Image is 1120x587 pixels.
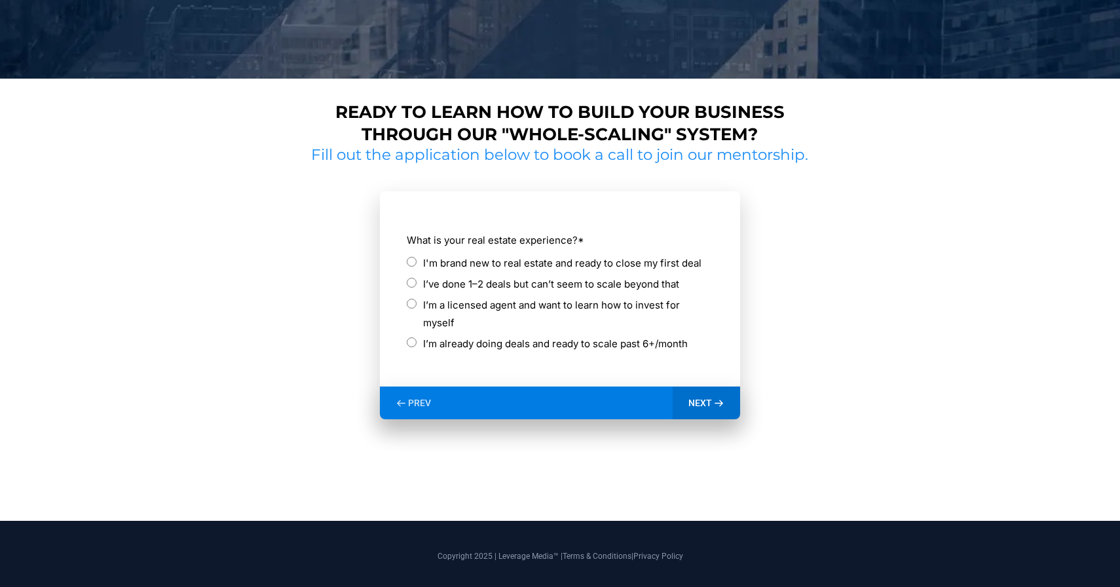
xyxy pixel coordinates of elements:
label: What is your real estate experience? [407,231,713,249]
a: Terms & Conditions [563,552,631,561]
strong: Ready to learn how to build your business through our "whole-scaling" system? [335,102,785,145]
label: I’ve done 1–2 deals but can’t seem to scale beyond that [423,275,679,293]
p: Copyright 2025 | Leverage Media™ | | [190,550,930,562]
label: I’m a licensed agent and want to learn how to invest for myself [423,296,713,331]
span: NEXT [688,397,712,409]
span: PREV [408,397,431,409]
h2: Fill out the application below to book a call to join our mentorship. [307,145,813,165]
a: Privacy Policy [633,552,683,561]
label: I’m already doing deals and ready to scale past 6+/month [423,335,688,352]
label: I'm brand new to real estate and ready to close my first deal [423,254,701,272]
